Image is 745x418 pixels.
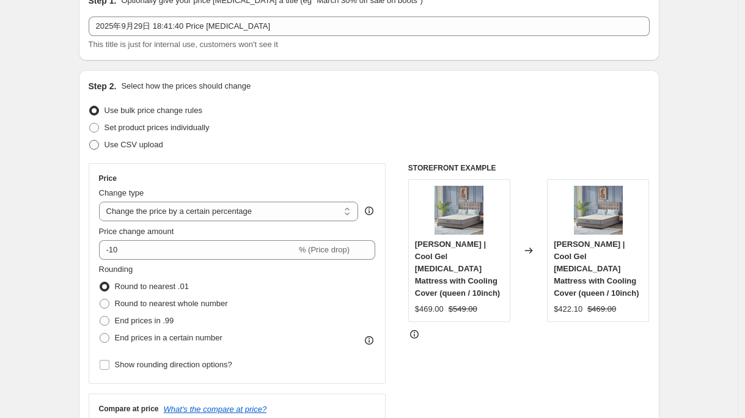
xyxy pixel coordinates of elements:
span: [PERSON_NAME] | Cool Gel [MEDICAL_DATA] Mattress with Cooling Cover (queen / 10inch) [554,240,639,298]
img: 9a3d43f4-e9c2-4c65-b832-8ee546666f21.7af95174c055b34ce056da7847ed1f7a_80x.jpg [435,186,483,235]
div: $422.10 [554,303,582,315]
button: What's the compare at price? [164,405,267,414]
span: Round to nearest whole number [115,299,228,308]
strike: $469.00 [587,303,616,315]
p: Select how the prices should change [121,80,251,92]
strike: $549.00 [449,303,477,315]
span: Round to nearest .01 [115,282,189,291]
span: End prices in a certain number [115,333,222,342]
span: This title is just for internal use, customers won't see it [89,40,278,49]
span: [PERSON_NAME] | Cool Gel [MEDICAL_DATA] Mattress with Cooling Cover (queen / 10inch) [415,240,500,298]
span: Set product prices individually [105,123,210,132]
span: Use CSV upload [105,140,163,149]
span: Rounding [99,265,133,274]
input: -15 [99,240,296,260]
input: 30% off holiday sale [89,16,650,36]
span: Show rounding direction options? [115,360,232,369]
h2: Step 2. [89,80,117,92]
span: Use bulk price change rules [105,106,202,115]
h3: Price [99,174,117,183]
img: 9a3d43f4-e9c2-4c65-b832-8ee546666f21.7af95174c055b34ce056da7847ed1f7a_80x.jpg [574,186,623,235]
h3: Compare at price [99,404,159,414]
h6: STOREFRONT EXAMPLE [408,163,650,173]
span: Price change amount [99,227,174,236]
span: Change type [99,188,144,197]
span: % (Price drop) [299,245,350,254]
div: $469.00 [415,303,444,315]
span: End prices in .99 [115,316,174,325]
div: help [363,205,375,217]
